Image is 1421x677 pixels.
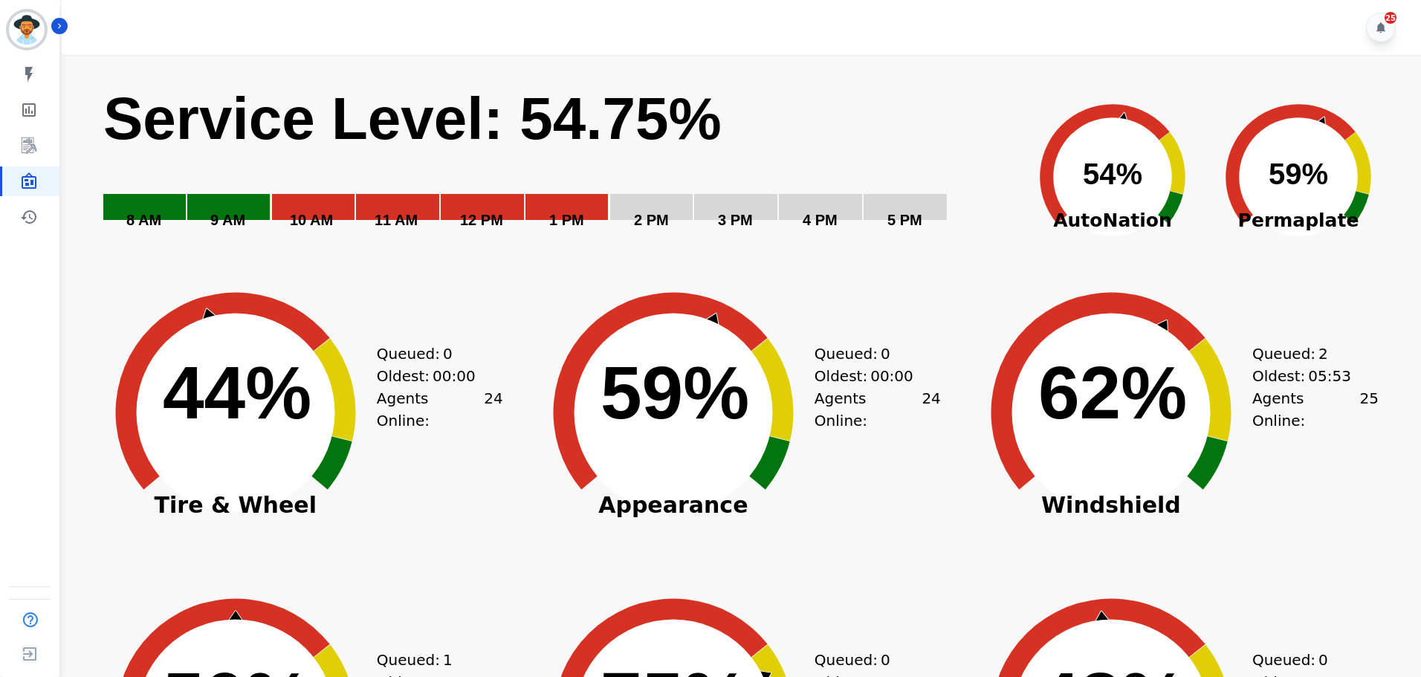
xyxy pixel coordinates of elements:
[525,498,822,513] span: Appearance
[815,365,926,387] div: Oldest:
[962,498,1260,513] span: Windshield
[126,212,161,228] text: 8 AM
[102,82,1017,250] svg: Service Level: 0%
[1318,649,1328,671] span: 0
[1318,343,1328,365] span: 2
[881,343,890,365] span: 0
[1308,365,1351,387] span: 05:53
[443,343,453,365] span: 0
[1252,649,1364,671] div: Queued:
[1205,207,1391,235] span: Permaplate
[1083,158,1142,190] text: 54%
[460,212,503,228] text: 12 PM
[815,649,926,671] div: Queued:
[377,649,488,671] div: Queued:
[634,212,669,228] text: 2 PM
[1038,351,1187,434] text: 62%
[1252,365,1364,387] div: Oldest:
[210,212,245,228] text: 9 AM
[803,212,838,228] text: 4 PM
[9,12,45,48] img: Bordered avatar
[1252,343,1364,365] div: Queued:
[103,85,722,152] text: Service Level: 54.75%
[601,351,749,434] text: 59%
[433,365,476,387] span: 00:00
[87,498,384,513] span: Tire & Wheel
[1252,387,1379,432] div: Agents Online:
[815,343,926,365] div: Queued:
[377,343,488,365] div: Queued:
[1385,12,1396,24] div: 25
[377,387,503,432] div: Agents Online:
[1020,207,1205,235] span: AutoNation
[1269,158,1328,190] text: 59%
[881,649,890,671] span: 0
[549,212,584,228] text: 1 PM
[870,365,913,387] span: 00:00
[375,212,418,228] text: 11 AM
[484,387,502,432] span: 24
[290,212,333,228] text: 10 AM
[163,351,311,434] text: 44%
[718,212,753,228] text: 3 PM
[922,387,940,432] span: 24
[377,365,488,387] div: Oldest:
[443,649,453,671] span: 1
[887,212,922,228] text: 5 PM
[815,387,941,432] div: Agents Online:
[1359,387,1378,432] span: 25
